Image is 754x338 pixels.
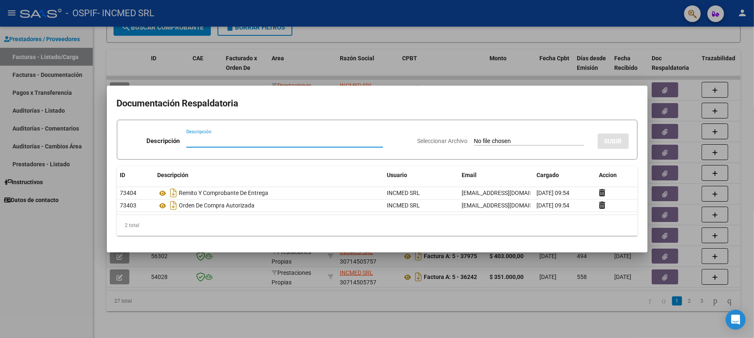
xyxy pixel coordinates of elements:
span: 73404 [120,190,137,196]
span: Seleccionar Archivo [418,138,468,144]
datatable-header-cell: Accion [596,166,638,184]
span: Accion [599,172,617,178]
h2: Documentación Respaldatoria [117,96,638,111]
p: Descripción [146,136,180,146]
span: INCMED SRL [387,202,420,209]
div: 2 total [117,215,638,236]
div: Orden De Compra Autorizada [158,199,381,212]
datatable-header-cell: ID [117,166,154,184]
span: INCMED SRL [387,190,420,196]
span: ID [120,172,126,178]
span: [DATE] 09:54 [537,190,570,196]
datatable-header-cell: Email [459,166,534,184]
button: SUBIR [598,133,629,149]
span: Descripción [158,172,189,178]
div: Remito Y Comprobante De Entrega [158,186,381,200]
span: [EMAIL_ADDRESS][DOMAIN_NAME] [462,202,554,209]
span: [DATE] 09:54 [537,202,570,209]
span: SUBIR [604,138,622,145]
datatable-header-cell: Cargado [534,166,596,184]
span: [EMAIL_ADDRESS][DOMAIN_NAME] [462,190,554,196]
i: Descargar documento [168,186,179,200]
span: Cargado [537,172,559,178]
span: Email [462,172,477,178]
datatable-header-cell: Descripción [154,166,384,184]
span: 73403 [120,202,137,209]
i: Descargar documento [168,199,179,212]
datatable-header-cell: Usuario [384,166,459,184]
span: Usuario [387,172,408,178]
div: Open Intercom Messenger [726,310,746,330]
